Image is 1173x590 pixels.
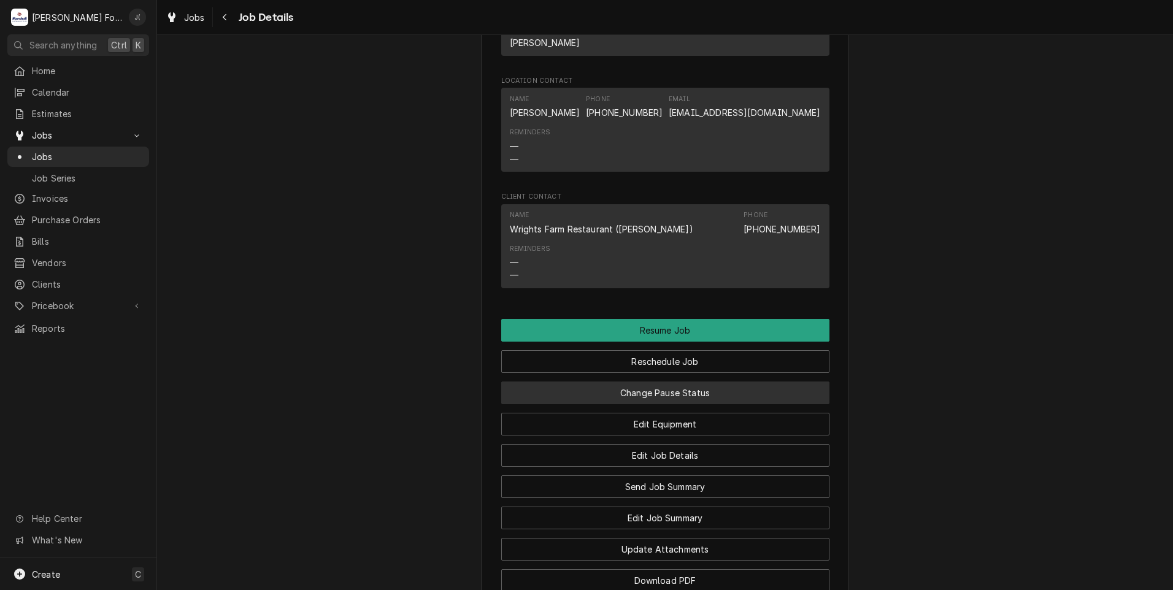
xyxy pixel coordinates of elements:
[7,125,149,145] a: Go to Jobs
[501,467,829,498] div: Button Group Row
[669,94,820,119] div: Email
[135,568,141,581] span: C
[129,9,146,26] div: J(
[11,9,28,26] div: Marshall Food Equipment Service's Avatar
[7,188,149,209] a: Invoices
[669,107,820,118] a: [EMAIL_ADDRESS][DOMAIN_NAME]
[501,88,829,172] div: Contact
[32,86,143,99] span: Calendar
[501,88,829,177] div: Location Contact List
[7,210,149,230] a: Purchase Orders
[129,9,146,26] div: Jeff Debigare (109)'s Avatar
[501,76,829,86] span: Location Contact
[32,569,60,580] span: Create
[586,94,663,119] div: Phone
[501,529,829,561] div: Button Group Row
[501,76,829,177] div: Location Contact
[510,244,550,282] div: Reminders
[510,94,580,119] div: Name
[501,319,829,342] div: Button Group Row
[501,373,829,404] div: Button Group Row
[744,210,820,235] div: Phone
[501,319,829,342] button: Resume Job
[7,253,149,273] a: Vendors
[510,128,550,165] div: Reminders
[32,534,142,546] span: What's New
[501,498,829,529] div: Button Group Row
[501,444,829,467] button: Edit Job Details
[161,7,210,28] a: Jobs
[29,39,97,52] span: Search anything
[32,64,143,77] span: Home
[586,107,663,118] a: [PHONE_NUMBER]
[501,204,829,288] div: Contact
[7,82,149,102] a: Calendar
[586,94,610,104] div: Phone
[510,269,518,282] div: —
[7,318,149,339] a: Reports
[501,342,829,373] div: Button Group Row
[501,538,829,561] button: Update Attachments
[510,25,580,49] div: Name
[32,192,143,205] span: Invoices
[7,61,149,81] a: Home
[501,435,829,467] div: Button Group Row
[11,9,28,26] div: M
[501,507,829,529] button: Edit Job Summary
[510,153,518,166] div: —
[7,104,149,124] a: Estimates
[7,147,149,167] a: Jobs
[7,168,149,188] a: Job Series
[111,39,127,52] span: Ctrl
[32,235,143,248] span: Bills
[744,224,820,234] a: [PHONE_NUMBER]
[32,213,143,226] span: Purchase Orders
[501,192,829,202] span: Client Contact
[7,274,149,294] a: Clients
[501,475,829,498] button: Send Job Summary
[510,223,693,236] div: Wrights Farm Restaurant ([PERSON_NAME])
[510,36,580,49] div: [PERSON_NAME]
[501,204,829,294] div: Client Contact List
[32,278,143,291] span: Clients
[32,107,143,120] span: Estimates
[510,244,550,254] div: Reminders
[510,210,693,235] div: Name
[669,94,690,104] div: Email
[215,7,235,27] button: Navigate back
[7,530,149,550] a: Go to What's New
[7,34,149,56] button: Search anythingCtrlK
[501,18,829,55] div: Contact
[510,256,518,269] div: —
[32,512,142,525] span: Help Center
[235,9,294,26] span: Job Details
[510,210,529,220] div: Name
[7,231,149,251] a: Bills
[744,210,767,220] div: Phone
[510,106,580,119] div: [PERSON_NAME]
[32,256,143,269] span: Vendors
[501,413,829,435] button: Edit Equipment
[501,192,829,293] div: Client Contact
[501,18,829,61] div: Job Contact List
[32,299,125,312] span: Pricebook
[501,381,829,404] button: Change Pause Status
[501,404,829,435] div: Button Group Row
[510,128,550,137] div: Reminders
[7,508,149,529] a: Go to Help Center
[7,296,149,316] a: Go to Pricebook
[184,11,205,24] span: Jobs
[32,172,143,185] span: Job Series
[510,140,518,153] div: —
[136,39,141,52] span: K
[32,129,125,142] span: Jobs
[510,94,529,104] div: Name
[32,150,143,163] span: Jobs
[501,350,829,373] button: Reschedule Job
[32,11,122,24] div: [PERSON_NAME] Food Equipment Service
[32,322,143,335] span: Reports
